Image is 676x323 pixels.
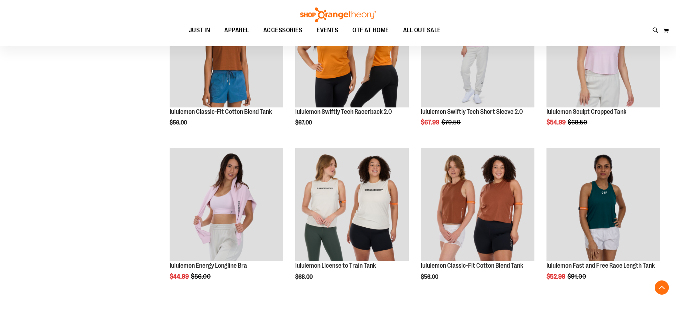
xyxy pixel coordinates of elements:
span: $68.50 [568,119,588,126]
span: $56.00 [170,119,188,126]
span: EVENTS [317,22,338,38]
a: lululemon Swiftly Tech Racerback 2.0 [295,108,392,115]
span: ALL OUT SALE [403,22,441,38]
a: lululemon Classic-Fit Cotton Blend Tank [170,108,272,115]
a: lululemon Energy Longline Bra [170,148,283,262]
a: Main view of 2024 Convention lululemon License to Train [295,148,409,262]
span: $91.00 [567,273,587,280]
span: OTF AT HOME [352,22,389,38]
a: lululemon License to Train Tank [295,262,376,269]
span: $67.00 [295,119,313,126]
img: Main view of 2024 Convention lululemon License to Train [295,148,409,261]
div: product [417,144,538,298]
span: $44.99 [170,273,190,280]
div: product [543,144,664,298]
a: lululemon Classic-Fit Cotton Blend Tank [421,262,523,269]
span: $56.00 [191,273,212,280]
a: lululemon Fast and Free Race Length Tank [546,262,655,269]
span: $52.99 [546,273,566,280]
span: $79.50 [441,119,462,126]
span: APPAREL [224,22,249,38]
span: $68.00 [295,274,314,280]
div: product [292,144,412,298]
img: Shop Orangetheory [299,7,377,22]
div: product [166,144,287,298]
button: Back To Top [655,280,669,295]
a: lululemon Classic-Fit Cotton Blend Tank [421,148,534,262]
a: lululemon Energy Longline Bra [170,262,247,269]
span: $56.00 [421,274,439,280]
a: lululemon Sculpt Cropped Tank [546,108,626,115]
img: lululemon Energy Longline Bra [170,148,283,261]
a: lululemon Swiftly Tech Short Sleeve 2.0 [421,108,523,115]
span: ACCESSORIES [263,22,303,38]
span: $54.99 [546,119,567,126]
img: lululemon Classic-Fit Cotton Blend Tank [421,148,534,261]
span: $67.99 [421,119,440,126]
span: JUST IN [189,22,210,38]
a: Main view of 2024 August lululemon Fast and Free Race Length Tank [546,148,660,262]
img: Main view of 2024 August lululemon Fast and Free Race Length Tank [546,148,660,261]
